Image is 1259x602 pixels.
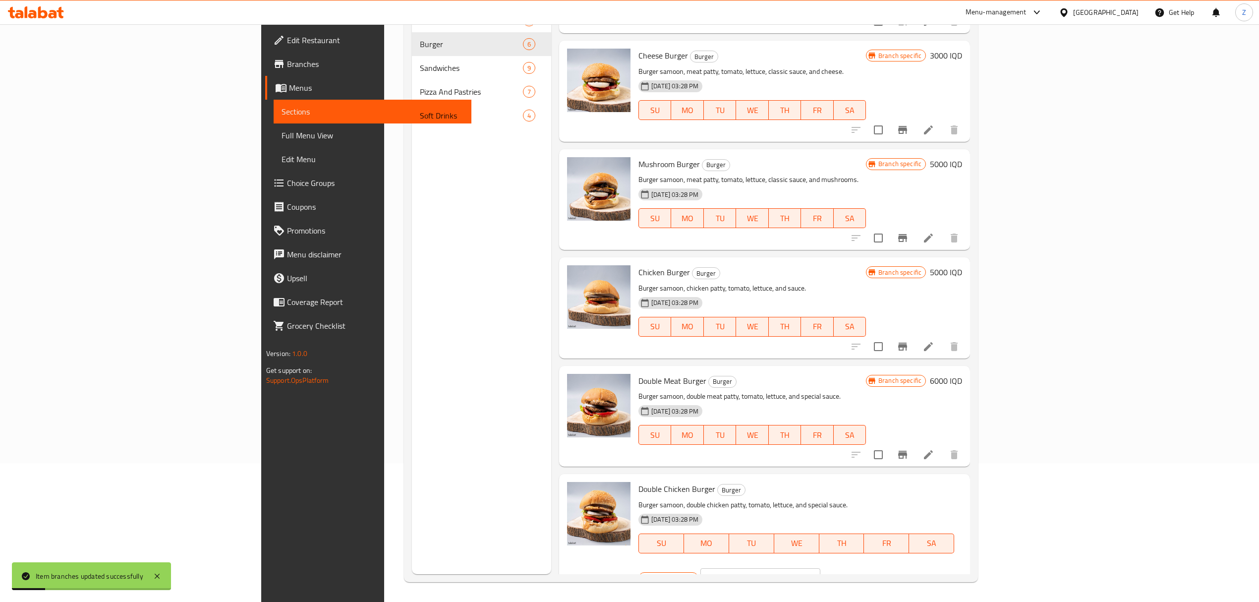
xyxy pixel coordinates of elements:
div: Burger [692,267,720,279]
button: SU [638,208,671,228]
button: SU [638,100,671,120]
button: delete [942,335,966,359]
span: Menus [289,82,463,94]
img: Cheese Burger [567,49,630,112]
span: Coupons [287,201,463,213]
button: FR [801,425,833,445]
span: MO [675,211,699,226]
span: Edit Restaurant [287,34,463,46]
span: SU [643,319,667,334]
a: Upsell [265,266,471,290]
span: Upsell [287,272,463,284]
button: Branch-specific-item [891,226,915,250]
span: TH [773,428,797,442]
span: Version: [266,347,290,360]
button: delete [942,573,966,597]
span: Burger [709,376,736,387]
button: SA [834,100,866,120]
p: Burger samoon, chicken patty, tomato, lettuce, and sauce. [638,282,866,295]
span: MO [675,319,699,334]
input: Please enter price [724,568,820,588]
button: WE [736,425,768,445]
button: TH [769,208,801,228]
span: Select to update [868,120,889,140]
span: TH [773,211,797,226]
div: Burger [690,51,718,62]
button: FR [864,534,909,553]
button: TH [769,317,801,337]
span: Full Menu View [282,129,463,141]
button: SA [834,317,866,337]
button: ok [844,567,866,589]
button: WE [736,208,768,228]
div: Burger [708,376,737,388]
span: TU [708,319,732,334]
span: Burger [702,159,730,171]
span: SU [643,536,680,550]
button: TU [704,317,736,337]
a: Branches [265,52,471,76]
span: FR [805,211,829,226]
span: 1.0.0 [292,347,307,360]
span: Burger [420,38,523,50]
span: WE [740,319,764,334]
button: MO [671,100,703,120]
span: FR [805,319,829,334]
span: Promotions [287,225,463,237]
button: SU [638,317,671,337]
span: MO [688,536,725,550]
button: FR [801,317,833,337]
button: WE [736,100,768,120]
h6: 5000 IQD [930,265,962,279]
span: WE [740,211,764,226]
button: TH [769,100,801,120]
a: Edit menu item [922,449,934,461]
span: Sandwiches [420,62,523,74]
span: Branches [287,58,463,70]
div: Menu-management [966,6,1027,18]
span: Burger [692,268,720,279]
span: SU [643,211,667,226]
div: [GEOGRAPHIC_DATA] [1073,7,1139,18]
img: Double Meat Burger [567,374,630,437]
button: SA [834,425,866,445]
span: FR [805,103,829,118]
span: TU [708,428,732,442]
span: Burger [718,484,745,496]
a: Menu disclaimer [265,242,471,266]
div: Item branches updated successfully [36,571,143,582]
button: MO [684,534,729,553]
div: items [523,86,535,98]
span: [DATE] 03:28 PM [647,190,702,199]
button: Branch-specific-item [891,573,915,597]
button: delete [942,226,966,250]
span: 9 [523,63,535,73]
span: TH [823,536,860,550]
div: Sandwiches9 [412,56,552,80]
button: SA [909,534,954,553]
a: Grocery Checklist [265,314,471,338]
span: TH [773,319,797,334]
a: Sections [274,100,471,123]
span: Menu disclaimer [287,248,463,260]
span: Branch specific [874,376,925,385]
span: TH [773,103,797,118]
span: SA [838,103,862,118]
span: Z [1242,7,1246,18]
span: 4 [523,111,535,120]
h6: 3000 IQD [930,49,962,62]
a: Support.OpsPlatform [266,374,329,387]
button: WE [774,534,819,553]
div: items [523,38,535,50]
span: SA [838,428,862,442]
img: Double Chicken Burger [567,482,630,545]
span: FR [805,428,829,442]
span: Grocery Checklist [287,320,463,332]
div: Burger [717,484,745,496]
button: Branch-specific-item [891,118,915,142]
button: WE [736,317,768,337]
div: Pizza And Pastries7 [412,80,552,104]
span: Choice Groups [287,177,463,189]
span: [DATE] 03:28 PM [647,81,702,91]
span: Get support on: [266,364,312,377]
